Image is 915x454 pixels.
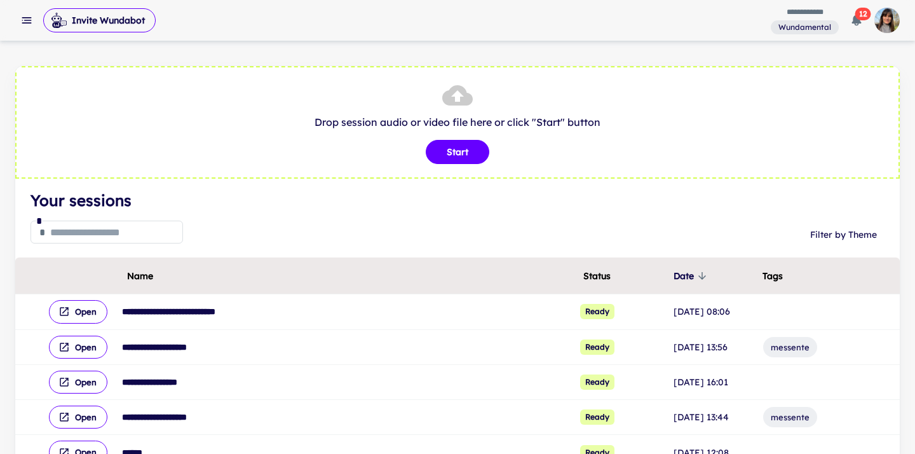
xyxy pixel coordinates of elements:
button: Open [49,336,107,359]
span: Ready [580,409,614,425]
span: messente [763,411,817,423]
td: [DATE] 13:44 [671,400,760,435]
span: Invite Wundabot to record a meeting [43,8,156,33]
span: 12 [855,8,871,20]
span: Ready [580,304,614,319]
span: Name [127,268,153,284]
button: Invite Wundabot [43,8,156,32]
span: Ready [580,375,614,390]
p: Drop session audio or video file here or click "Start" button [29,114,886,130]
button: Start [426,140,489,164]
button: Open [49,300,107,323]
button: Filter by Theme [805,223,884,246]
td: [DATE] 13:56 [671,329,760,364]
span: messente [763,341,817,354]
button: Open [49,371,107,394]
span: Status [583,268,611,284]
span: Date [674,268,710,284]
span: Tags [762,268,783,284]
td: [DATE] 08:06 [671,294,760,329]
span: Wundamental [773,22,836,33]
img: photoURL [874,8,900,33]
td: [DATE] 16:01 [671,364,760,399]
h4: Your sessions [30,189,884,212]
span: Ready [580,340,614,355]
button: 12 [844,8,869,33]
button: Open [49,406,107,429]
span: You are a member of this workspace. Contact your workspace owner for assistance. [771,19,839,35]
